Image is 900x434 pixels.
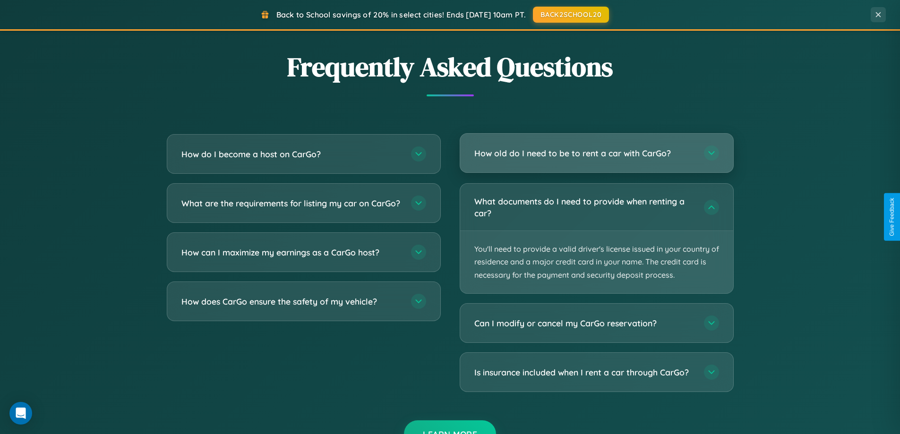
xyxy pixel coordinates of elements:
div: Give Feedback [889,198,895,236]
h3: Is insurance included when I rent a car through CarGo? [474,366,694,378]
h3: Can I modify or cancel my CarGo reservation? [474,317,694,329]
h2: Frequently Asked Questions [167,49,734,85]
button: BACK2SCHOOL20 [533,7,609,23]
p: You'll need to provide a valid driver's license issued in your country of residence and a major c... [460,231,733,293]
h3: How does CarGo ensure the safety of my vehicle? [181,296,402,307]
h3: How old do I need to be to rent a car with CarGo? [474,147,694,159]
h3: What are the requirements for listing my car on CarGo? [181,197,402,209]
div: Open Intercom Messenger [9,402,32,425]
h3: How can I maximize my earnings as a CarGo host? [181,247,402,258]
span: Back to School savings of 20% in select cities! Ends [DATE] 10am PT. [276,10,526,19]
h3: What documents do I need to provide when renting a car? [474,196,694,219]
h3: How do I become a host on CarGo? [181,148,402,160]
